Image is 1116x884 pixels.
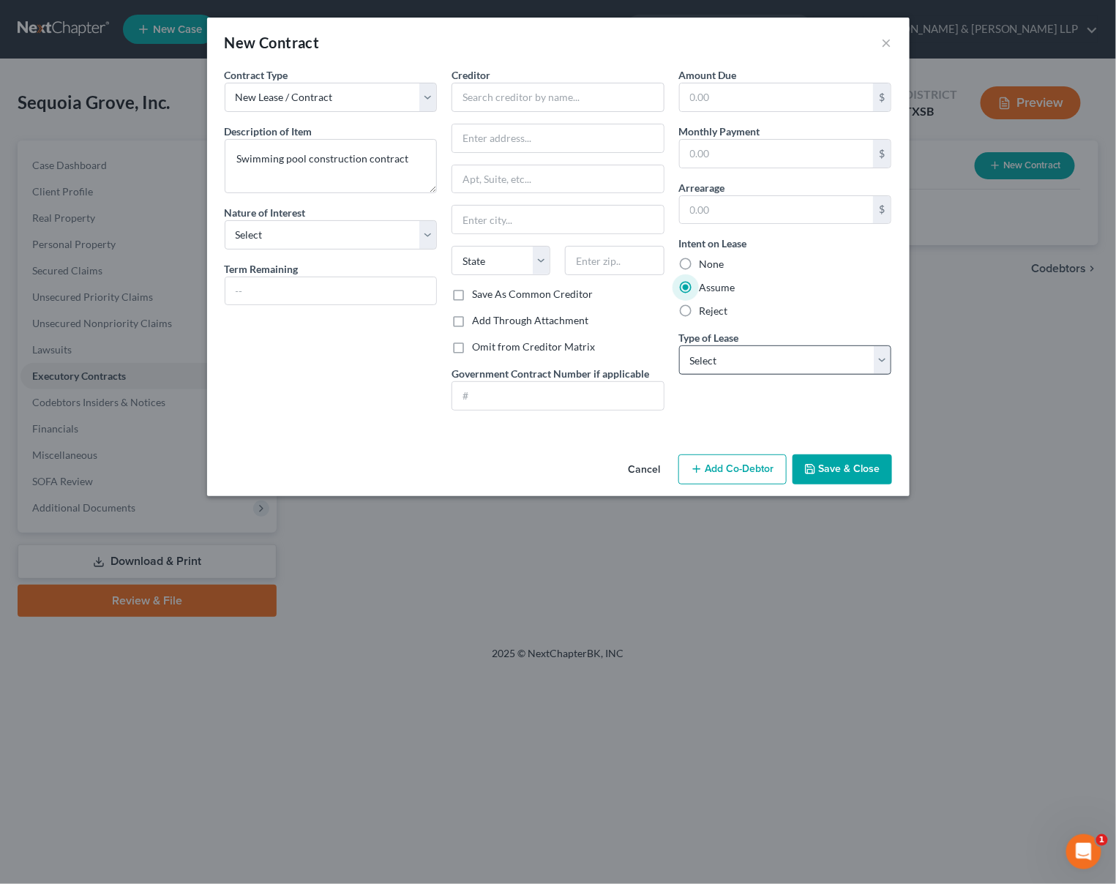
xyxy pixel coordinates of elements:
[680,83,874,111] input: 0.00
[1066,834,1101,869] iframe: Intercom live chat
[452,69,490,81] span: Creditor
[680,140,874,168] input: 0.00
[873,196,891,224] div: $
[472,313,588,328] label: Add Through Attachment
[225,205,306,220] label: Nature of Interest
[617,456,673,485] button: Cancel
[679,236,747,251] label: Intent on Lease
[679,124,760,139] label: Monthly Payment
[452,83,664,112] input: Search creditor by name...
[452,366,649,381] label: Government Contract Number if applicable
[680,196,874,224] input: 0.00
[679,67,737,83] label: Amount Due
[873,140,891,168] div: $
[225,277,437,305] input: --
[700,280,735,295] label: Assume
[225,261,299,277] label: Term Remaining
[678,454,787,485] button: Add Co-Debtor
[679,180,725,195] label: Arrearage
[452,206,664,233] input: Enter city...
[472,287,593,301] label: Save As Common Creditor
[1096,834,1108,846] span: 1
[225,125,312,138] span: Description of Item
[472,340,595,354] label: Omit from Creditor Matrix
[452,165,664,193] input: Apt, Suite, etc...
[873,83,891,111] div: $
[700,304,728,318] label: Reject
[452,382,664,410] input: #
[452,124,664,152] input: Enter address...
[882,34,892,51] button: ×
[793,454,892,485] button: Save & Close
[679,331,739,344] span: Type of Lease
[565,246,664,275] input: Enter zip..
[225,32,320,53] div: New Contract
[700,257,724,271] label: None
[225,67,288,83] label: Contract Type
